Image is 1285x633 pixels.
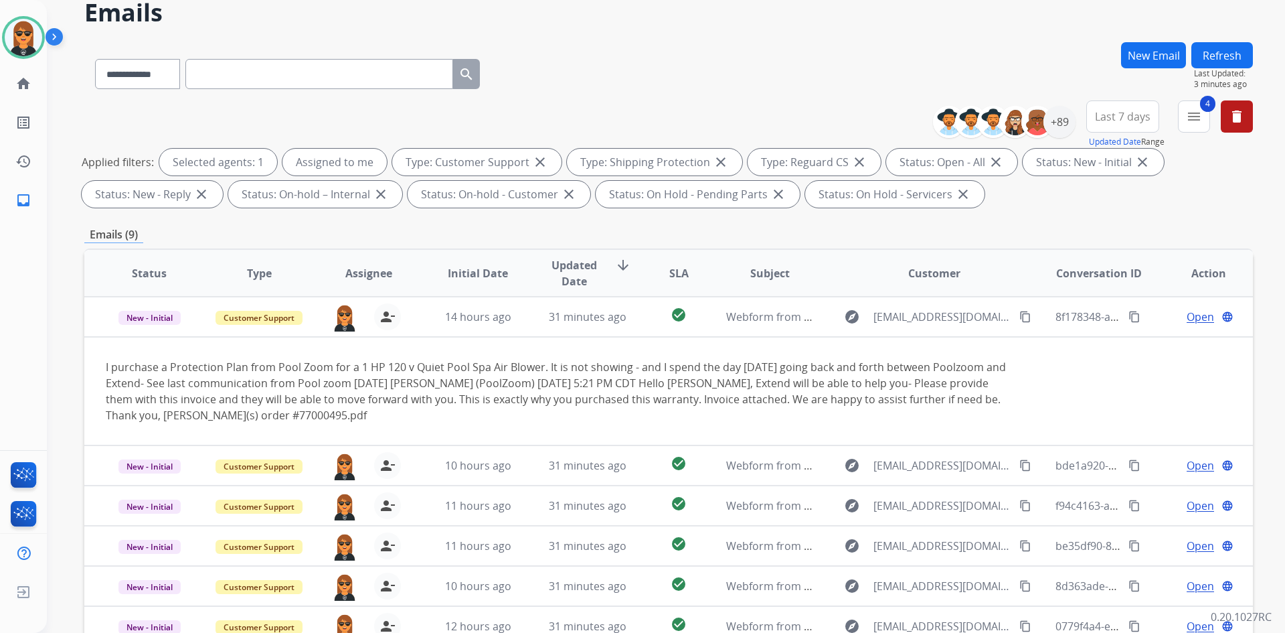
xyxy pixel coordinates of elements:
[15,115,31,131] mat-icon: list_alt
[159,149,277,175] div: Selected agents: 1
[132,265,167,281] span: Status
[118,500,181,514] span: New - Initial
[331,452,358,480] img: agent-avatar
[331,492,358,520] img: agent-avatar
[549,498,626,513] span: 31 minutes ago
[726,309,1029,324] span: Webform from [EMAIL_ADDRESS][DOMAIN_NAME] on [DATE]
[408,181,590,208] div: Status: On-hold - Customer
[671,307,687,323] mat-icon: check_circle
[873,458,1011,474] span: [EMAIL_ADDRESS][DOMAIN_NAME]
[1019,500,1031,512] mat-icon: content_copy
[1187,458,1214,474] span: Open
[873,538,1011,554] span: [EMAIL_ADDRESS][DOMAIN_NAME]
[379,498,396,514] mat-icon: person_remove
[216,540,303,554] span: Customer Support
[726,498,1029,513] span: Webform from [EMAIL_ADDRESS][DOMAIN_NAME] on [DATE]
[567,149,742,175] div: Type: Shipping Protection
[1056,265,1142,281] span: Conversation ID
[82,154,154,170] p: Applied filters:
[1128,311,1140,323] mat-icon: content_copy
[873,309,1011,325] span: [EMAIL_ADDRESS][DOMAIN_NAME]
[726,579,1029,593] span: Webform from [EMAIL_ADDRESS][DOMAIN_NAME] on [DATE]
[1178,100,1210,133] button: 4
[1128,540,1140,552] mat-icon: content_copy
[15,153,31,169] mat-icon: history
[671,536,687,552] mat-icon: check_circle
[1200,96,1215,112] span: 4
[1086,100,1159,133] button: Last 7 days
[331,303,358,332] img: agent-avatar
[331,573,358,601] img: agent-avatar
[1019,311,1031,323] mat-icon: content_copy
[15,76,31,92] mat-icon: home
[118,311,181,325] span: New - Initial
[844,498,860,514] mat-icon: explore
[671,455,687,472] mat-icon: check_circle
[1187,578,1214,594] span: Open
[1134,154,1150,170] mat-icon: close
[1194,68,1253,79] span: Last Updated:
[713,154,729,170] mat-icon: close
[448,265,508,281] span: Initial Date
[671,576,687,592] mat-icon: check_circle
[445,498,511,513] span: 11 hours ago
[886,149,1017,175] div: Status: Open - All
[671,616,687,632] mat-icon: check_circle
[458,66,475,82] mat-icon: search
[1187,538,1214,554] span: Open
[445,579,511,593] span: 10 hours ago
[216,311,303,325] span: Customer Support
[805,181,984,208] div: Status: On Hold - Servicers
[1128,620,1140,632] mat-icon: content_copy
[596,181,800,208] div: Status: On Hold - Pending Parts
[1221,311,1233,323] mat-icon: language
[379,458,396,474] mat-icon: person_remove
[1023,149,1164,175] div: Status: New - Initial
[726,458,1029,473] span: Webform from [EMAIL_ADDRESS][DOMAIN_NAME] on [DATE]
[844,309,860,325] mat-icon: explore
[1089,136,1165,147] span: Range
[1221,620,1233,632] mat-icon: language
[84,226,143,243] p: Emails (9)
[1055,309,1256,324] span: 8f178348-aa6f-46fa-85ad-7909e0d1d727
[247,265,272,281] span: Type
[1019,540,1031,552] mat-icon: content_copy
[615,257,631,273] mat-icon: arrow_downward
[445,458,511,473] span: 10 hours ago
[873,498,1011,514] span: [EMAIL_ADDRESS][DOMAIN_NAME]
[750,265,790,281] span: Subject
[82,181,223,208] div: Status: New - Reply
[1221,540,1233,552] mat-icon: language
[1055,498,1260,513] span: f94c4163-aad1-4b53-99dd-5c30ed1e4c50
[1194,79,1253,90] span: 3 minutes ago
[549,539,626,553] span: 31 minutes ago
[193,186,209,202] mat-icon: close
[1043,106,1076,138] div: +89
[331,533,358,561] img: agent-avatar
[1229,109,1245,125] mat-icon: delete
[392,149,562,175] div: Type: Customer Support
[1128,580,1140,592] mat-icon: content_copy
[1089,137,1141,147] button: Updated Date
[844,458,860,474] mat-icon: explore
[988,154,1004,170] mat-icon: close
[216,460,303,474] span: Customer Support
[1055,458,1256,473] span: bde1a920-2e4f-47d0-a3b1-093fa537f7a4
[118,580,181,594] span: New - Initial
[228,181,402,208] div: Status: On-hold – Internal
[1128,460,1140,472] mat-icon: content_copy
[5,19,42,56] img: avatar
[770,186,786,202] mat-icon: close
[1121,42,1186,68] button: New Email
[851,154,867,170] mat-icon: close
[379,309,396,325] mat-icon: person_remove
[561,186,577,202] mat-icon: close
[1019,460,1031,472] mat-icon: content_copy
[1221,500,1233,512] mat-icon: language
[1187,498,1214,514] span: Open
[445,309,511,324] span: 14 hours ago
[1221,460,1233,472] mat-icon: language
[282,149,387,175] div: Assigned to me
[1055,579,1260,593] span: 8d363ade-2572-476b-a312-3c98428c0fb2
[1187,309,1214,325] span: Open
